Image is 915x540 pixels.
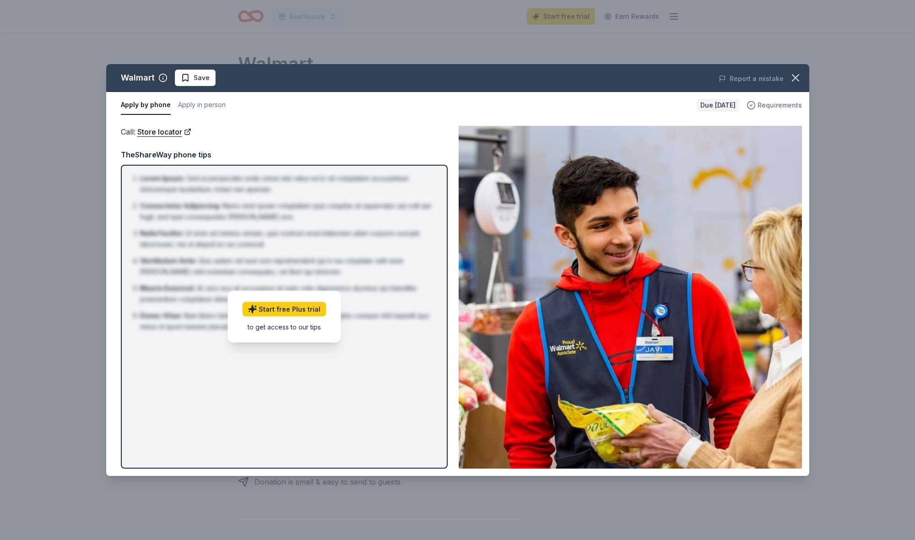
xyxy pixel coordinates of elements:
[121,96,171,115] button: Apply by phone
[140,173,434,195] li: Sed ut perspiciatis unde omnis iste natus error sit voluptatem accusantium doloremque laudantium,...
[140,228,434,250] li: Ut enim ad minima veniam, quis nostrum exercitationem ullam corporis suscipit laboriosam, nisi ut...
[140,310,434,332] li: Nam libero tempore, cum soluta nobis est eligendi optio cumque nihil impedit quo minus id quod ma...
[140,284,195,292] span: Mauris Euismod :
[140,229,184,237] span: Nulla Facilisi :
[140,202,221,210] span: Consectetur Adipiscing :
[697,99,739,112] div: Due [DATE]
[140,257,197,265] span: Vestibulum Ante :
[121,126,448,138] div: Call :
[719,73,784,84] button: Report a mistake
[121,70,155,85] div: Walmart
[747,100,802,111] button: Requirements
[137,126,191,138] a: Store locator
[140,174,185,182] span: Lorem Ipsum :
[140,200,434,222] li: Nemo enim ipsam voluptatem quia voluptas sit aspernatur aut odit aut fugit, sed quia consequuntur...
[242,302,326,316] a: Start free Plus trial
[758,100,802,111] span: Requirements
[140,283,434,305] li: At vero eos et accusamus et iusto odio dignissimos ducimus qui blanditiis praesentium voluptatum ...
[242,322,326,331] div: to get access to our tips
[140,255,434,277] li: Quis autem vel eum iure reprehenderit qui in ea voluptate velit esse [PERSON_NAME] nihil molestia...
[140,312,182,319] span: Donec Vitae :
[459,126,802,469] img: Image for Walmart
[178,96,226,115] button: Apply in person
[175,70,216,86] button: Save
[121,149,448,161] div: TheShareWay phone tips
[194,72,210,83] span: Save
